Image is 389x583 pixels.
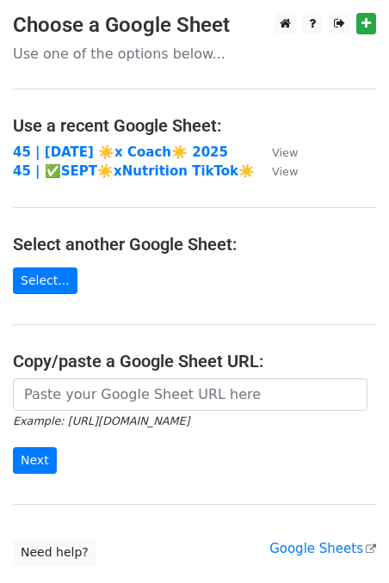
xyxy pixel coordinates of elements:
[13,144,228,160] a: 45 | [DATE] ☀️x Coach☀️ 2025
[13,163,255,179] a: 45 | ✅SEPT☀️xNutrition TikTok☀️
[255,163,298,179] a: View
[13,13,376,38] h3: Choose a Google Sheet
[255,144,298,160] a: View
[13,115,376,136] h4: Use a recent Google Sheet:
[13,234,376,255] h4: Select another Google Sheet:
[13,378,367,411] input: Paste your Google Sheet URL here
[13,267,77,294] a: Select...
[13,539,96,566] a: Need help?
[13,414,189,427] small: Example: [URL][DOMAIN_NAME]
[13,351,376,371] h4: Copy/paste a Google Sheet URL:
[272,146,298,159] small: View
[269,541,376,556] a: Google Sheets
[13,447,57,474] input: Next
[272,165,298,178] small: View
[13,45,376,63] p: Use one of the options below...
